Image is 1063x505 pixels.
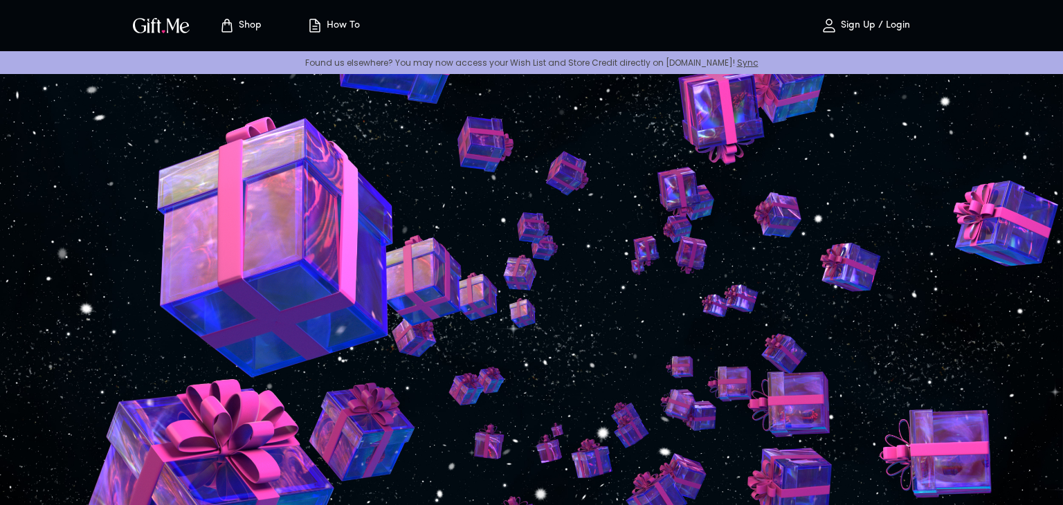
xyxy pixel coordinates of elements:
[11,57,1052,68] p: Found us elsewhere? You may now access your Wish List and Store Credit directly on [DOMAIN_NAME]!
[295,3,371,48] button: How To
[235,20,262,32] p: Shop
[837,20,910,32] p: Sign Up / Login
[130,15,192,35] img: GiftMe Logo
[202,3,278,48] button: Store page
[323,20,360,32] p: How To
[796,3,934,48] button: Sign Up / Login
[737,57,758,68] a: Sync
[129,17,194,34] button: GiftMe Logo
[307,17,323,34] img: how-to.svg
